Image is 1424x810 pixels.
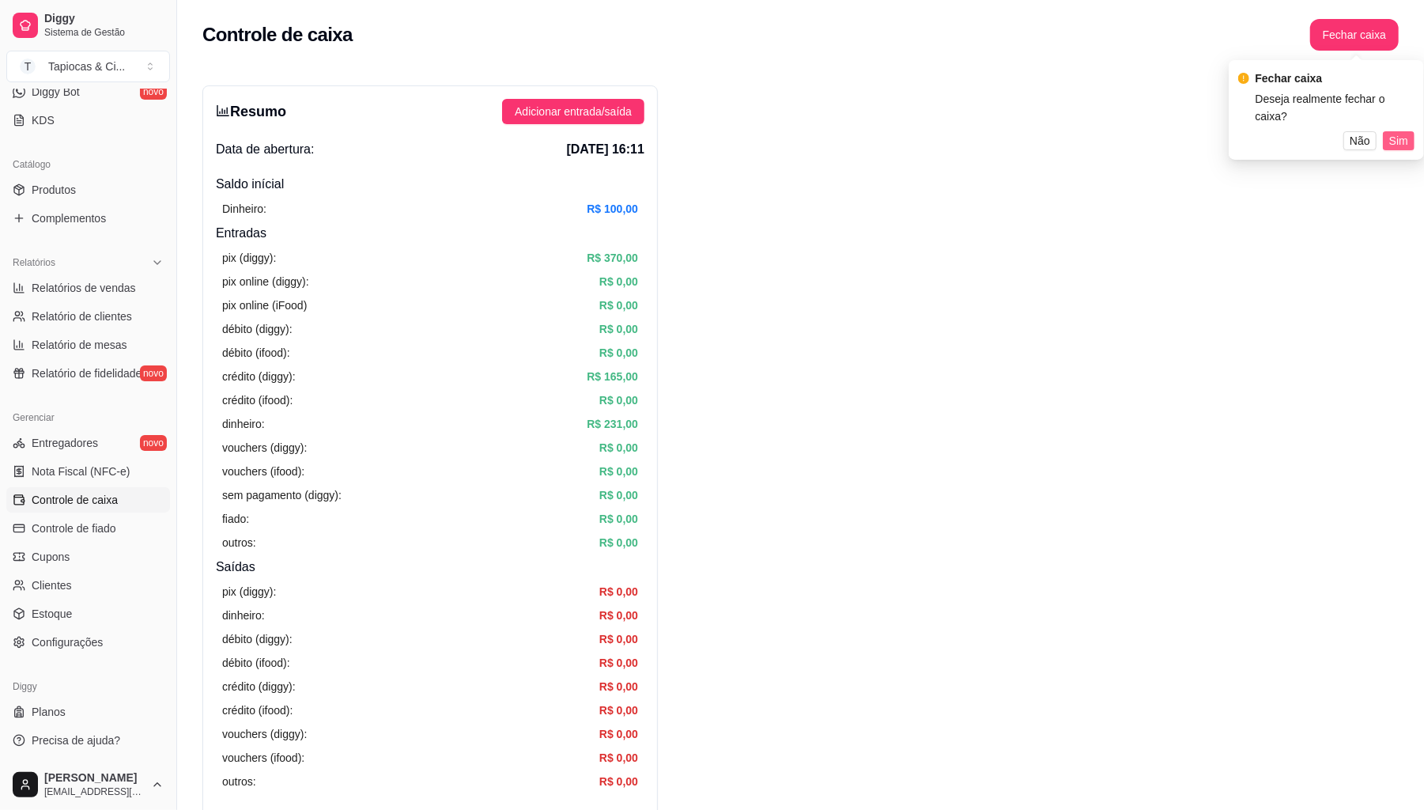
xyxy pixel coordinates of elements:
span: Complementos [32,210,106,226]
span: exclamation-circle [1238,73,1249,84]
span: Adicionar entrada/saída [515,103,632,120]
article: fiado: [222,510,249,528]
h4: Entradas [216,224,644,243]
article: dinheiro: [222,415,265,433]
a: Entregadoresnovo [6,430,170,456]
a: Relatório de clientes [6,304,170,329]
a: Produtos [6,177,170,202]
a: Complementos [6,206,170,231]
h3: Resumo [216,100,286,123]
span: Controle de fiado [32,520,116,536]
span: Estoque [32,606,72,622]
article: R$ 0,00 [599,463,638,480]
span: Relatório de fidelidade [32,365,142,381]
h4: Saldo inícial [216,175,644,194]
span: Sistema de Gestão [44,26,164,39]
span: Nota Fiscal (NFC-e) [32,464,130,479]
span: Entregadores [32,435,98,451]
article: débito (diggy): [222,320,293,338]
div: Diggy [6,674,170,699]
article: R$ 0,00 [599,749,638,766]
article: R$ 0,00 [599,486,638,504]
article: R$ 0,00 [599,297,638,314]
article: R$ 165,00 [587,368,638,385]
span: [DATE] 16:11 [567,140,644,159]
h2: Controle de caixa [202,22,353,47]
article: R$ 0,00 [599,773,638,790]
span: T [20,59,36,74]
article: sem pagamento (diggy): [222,486,342,504]
article: crédito (ifood): [222,702,293,719]
span: Configurações [32,634,103,650]
article: crédito (ifood): [222,392,293,409]
span: Data de abertura: [216,140,315,159]
h4: Saídas [216,558,644,577]
article: R$ 0,00 [599,392,638,409]
span: Controle de caixa [32,492,118,508]
article: vouchers (ifood): [222,749,304,766]
a: Relatórios de vendas [6,275,170,301]
article: R$ 0,00 [599,678,638,695]
article: pix online (iFood) [222,297,307,314]
article: dinheiro: [222,607,265,624]
button: Fechar caixa [1310,19,1399,51]
button: Não [1343,131,1377,150]
div: Tapiocas & Ci ... [48,59,125,74]
div: Gerenciar [6,405,170,430]
div: Catálogo [6,152,170,177]
article: outros: [222,534,256,551]
span: Sim [1389,132,1408,150]
a: Nota Fiscal (NFC-e) [6,459,170,484]
a: Controle de caixa [6,487,170,513]
span: Clientes [32,577,72,593]
article: vouchers (diggy): [222,439,307,456]
article: R$ 0,00 [599,583,638,600]
span: Diggy Bot [32,84,80,100]
div: Fechar caixa [1256,70,1415,87]
span: Produtos [32,182,76,198]
article: vouchers (ifood): [222,463,304,480]
span: bar-chart [216,104,230,118]
span: Relatórios de vendas [32,280,136,296]
a: Clientes [6,573,170,598]
article: débito (ifood): [222,344,290,361]
span: Diggy [44,12,164,26]
button: Adicionar entrada/saída [502,99,644,124]
article: R$ 370,00 [587,249,638,267]
article: débito (diggy): [222,630,293,648]
span: Relatório de clientes [32,308,132,324]
article: pix online (diggy): [222,273,309,290]
button: Sim [1383,131,1415,150]
button: [PERSON_NAME][EMAIL_ADDRESS][DOMAIN_NAME] [6,766,170,804]
article: pix (diggy): [222,583,276,600]
article: R$ 0,00 [599,510,638,528]
a: Estoque [6,601,170,626]
article: R$ 0,00 [599,654,638,672]
span: [PERSON_NAME] [44,771,145,785]
a: KDS [6,108,170,133]
a: Relatório de fidelidadenovo [6,361,170,386]
article: R$ 0,00 [599,439,638,456]
span: KDS [32,112,55,128]
a: Planos [6,699,170,725]
article: R$ 100,00 [587,200,638,218]
span: [EMAIL_ADDRESS][DOMAIN_NAME] [44,785,145,798]
article: R$ 0,00 [599,534,638,551]
article: Dinheiro: [222,200,266,218]
a: Precisa de ajuda? [6,728,170,753]
article: R$ 0,00 [599,273,638,290]
span: Relatório de mesas [32,337,127,353]
button: Select a team [6,51,170,82]
article: crédito (diggy): [222,368,296,385]
span: Cupons [32,549,70,565]
article: crédito (diggy): [222,678,296,695]
article: débito (ifood): [222,654,290,672]
article: pix (diggy): [222,249,276,267]
article: R$ 0,00 [599,320,638,338]
article: vouchers (diggy): [222,725,307,743]
article: R$ 0,00 [599,607,638,624]
article: R$ 0,00 [599,630,638,648]
span: Planos [32,704,66,720]
div: Deseja realmente fechar o caixa? [1256,90,1415,125]
article: R$ 231,00 [587,415,638,433]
